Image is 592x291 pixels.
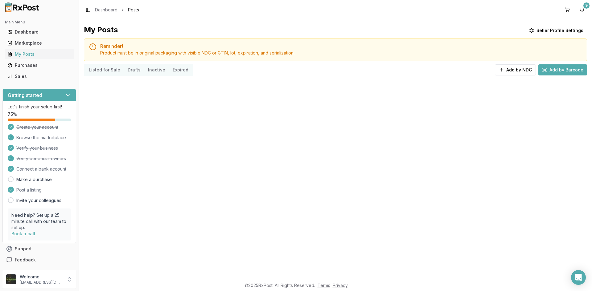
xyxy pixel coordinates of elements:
[5,60,74,71] a: Purchases
[95,7,117,13] a: Dashboard
[2,38,76,48] button: Marketplace
[7,51,71,57] div: My Posts
[571,270,586,285] div: Open Intercom Messenger
[538,64,587,75] button: Add by Barcode
[8,104,71,110] p: Let's finish your setup first!
[525,25,587,36] button: Seller Profile Settings
[2,27,76,37] button: Dashboard
[16,156,66,162] span: Verify beneficial owners
[2,49,76,59] button: My Posts
[333,283,348,288] a: Privacy
[15,257,36,263] span: Feedback
[495,64,536,75] button: Add by NDC
[85,65,124,75] button: Listed for Sale
[5,38,74,49] a: Marketplace
[16,166,66,172] span: Connect a bank account
[7,73,71,79] div: Sales
[16,176,52,183] a: Make a purchase
[5,71,74,82] a: Sales
[16,187,42,193] span: Post a listing
[16,135,66,141] span: Browse the marketplace
[100,50,582,56] div: Product must be in original packaging with visible NDC or GTIN, lot, expiration, and serialization.
[11,212,67,231] p: Need help? Set up a 25 minute call with our team to set up.
[5,26,74,38] a: Dashboard
[577,5,587,15] button: 9
[84,25,118,36] div: My Posts
[318,283,330,288] a: Terms
[8,111,17,117] span: 75 %
[7,62,71,68] div: Purchases
[20,274,63,280] p: Welcome
[100,44,582,49] h5: Reminder!
[128,7,139,13] span: Posts
[169,65,192,75] button: Expired
[124,65,144,75] button: Drafts
[16,145,58,151] span: Verify your business
[16,124,58,130] span: Create your account
[2,2,42,12] img: RxPost Logo
[6,274,16,284] img: User avatar
[7,29,71,35] div: Dashboard
[2,60,76,70] button: Purchases
[144,65,169,75] button: Inactive
[2,71,76,81] button: Sales
[95,7,139,13] nav: breadcrumb
[583,2,590,9] div: 9
[2,254,76,265] button: Feedback
[16,197,61,204] a: Invite your colleagues
[5,20,74,25] h2: Main Menu
[5,49,74,60] a: My Posts
[8,91,42,99] h3: Getting started
[20,280,63,285] p: [EMAIL_ADDRESS][DOMAIN_NAME]
[7,40,71,46] div: Marketplace
[2,243,76,254] button: Support
[11,231,35,236] a: Book a call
